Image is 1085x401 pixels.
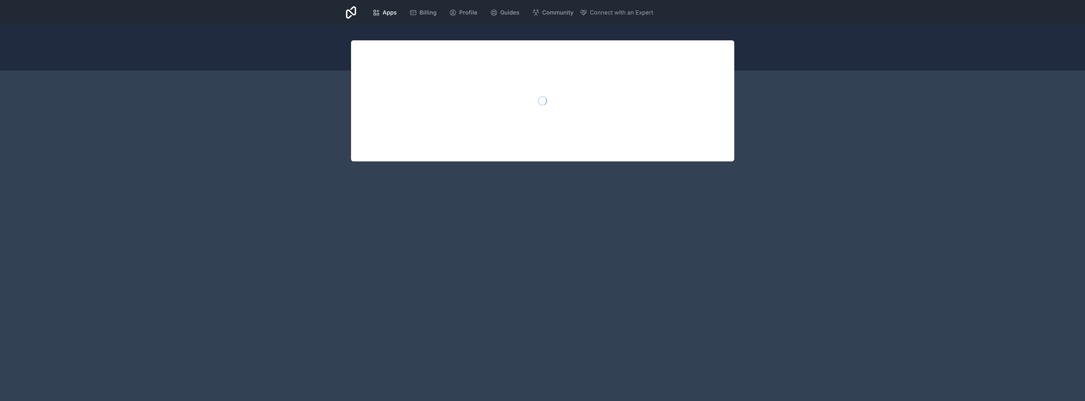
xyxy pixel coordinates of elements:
span: Apps [383,8,397,17]
span: Guides [500,8,519,17]
a: Billing [404,6,442,20]
a: Apps [367,6,402,20]
a: Guides [485,6,525,20]
span: Profile [459,8,478,17]
button: Connect with an Expert [580,8,653,17]
a: Profile [444,6,483,20]
span: Community [542,8,573,17]
a: Community [527,6,578,20]
span: Connect with an Expert [590,8,653,17]
span: Billing [419,8,437,17]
